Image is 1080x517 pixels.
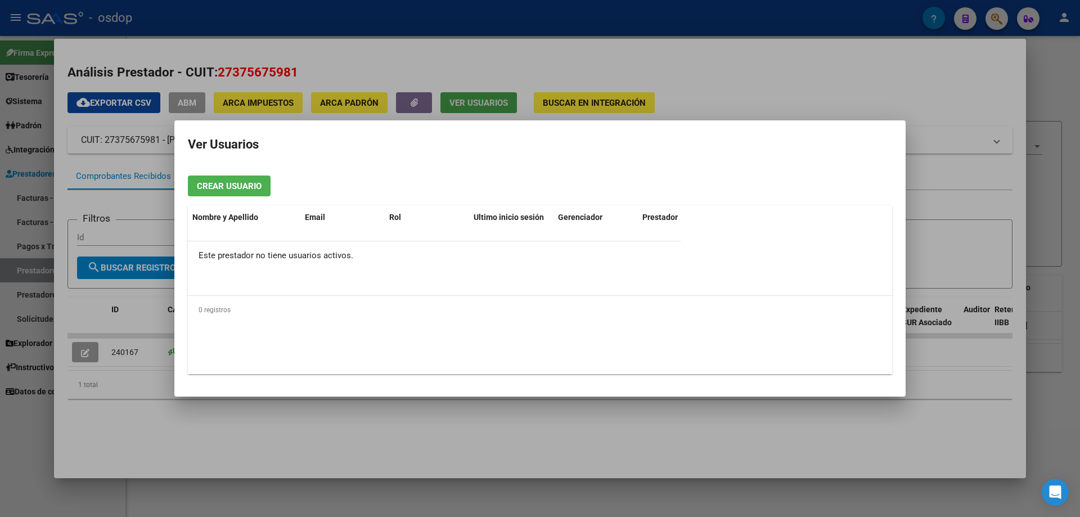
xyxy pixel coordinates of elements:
span: Nombre y Apellido [192,213,258,222]
datatable-header-cell: Prestador [638,205,722,230]
datatable-header-cell: Gerenciador [553,205,638,230]
datatable-header-cell: Ultimo inicio sesión [469,205,553,230]
span: Crear Usuario [197,181,262,191]
h2: Ver Usuarios [188,134,892,155]
datatable-header-cell: Email [300,205,385,230]
span: Prestador [642,213,678,222]
div: Open Intercom Messenger [1042,479,1069,506]
button: Crear Usuario [188,176,271,196]
div: 0 registros [188,296,892,324]
div: Este prestador no tiene usuarios activos. [188,241,681,269]
span: Rol [389,213,401,222]
span: Email [305,213,325,222]
span: Ultimo inicio sesión [474,213,544,222]
datatable-header-cell: Nombre y Apellido [188,205,300,230]
span: Gerenciador [558,213,602,222]
datatable-header-cell: Rol [385,205,469,230]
